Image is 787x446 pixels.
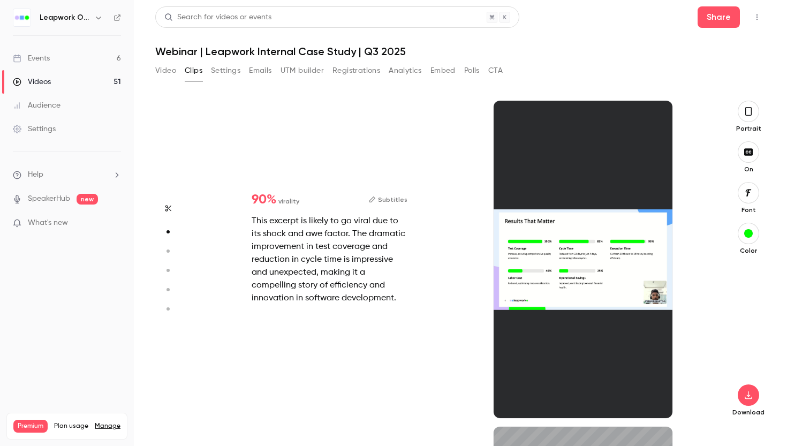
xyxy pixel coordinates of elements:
span: virality [278,196,299,206]
button: Top Bar Actions [748,9,766,26]
button: Polls [464,62,480,79]
button: Emails [249,62,271,79]
p: On [731,165,766,173]
h6: Leapwork Online Event [40,12,90,23]
button: UTM builder [281,62,324,79]
p: Font [731,206,766,214]
button: Subtitles [369,193,407,206]
span: 90 % [252,193,276,206]
div: Audience [13,100,60,111]
div: Videos [13,77,51,87]
button: Analytics [389,62,422,79]
img: Leapwork Online Event [13,9,31,26]
button: Embed [430,62,456,79]
p: Portrait [731,124,766,133]
button: Share [698,6,740,28]
span: Plan usage [54,422,88,430]
div: This excerpt is likely to go viral due to its shock and awe factor. The dramatic improvement in t... [252,215,407,305]
iframe: Noticeable Trigger [108,218,121,228]
button: Registrations [332,62,380,79]
button: Clips [185,62,202,79]
button: Settings [211,62,240,79]
div: Search for videos or events [164,12,271,23]
span: new [77,194,98,205]
span: Help [28,169,43,180]
span: What's new [28,217,68,229]
a: SpeakerHub [28,193,70,205]
span: Premium [13,420,48,433]
p: Color [731,246,766,255]
div: Settings [13,124,56,134]
li: help-dropdown-opener [13,169,121,180]
p: Download [731,408,766,417]
div: Events [13,53,50,64]
a: Manage [95,422,120,430]
button: Video [155,62,176,79]
button: CTA [488,62,503,79]
h1: Webinar | Leapwork Internal Case Study | Q3 2025 [155,45,766,58]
